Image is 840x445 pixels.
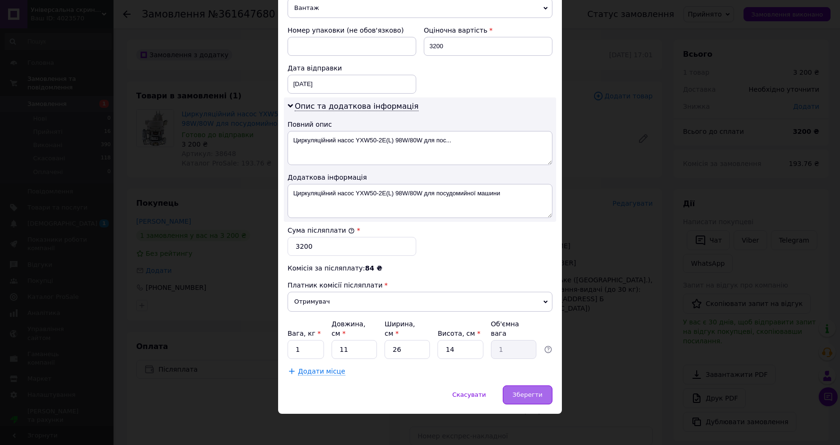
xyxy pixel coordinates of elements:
[288,63,416,73] div: Дата відправки
[288,184,552,218] textarea: Циркуляційний насос YXW50-2E(L) 98W/80W для посудомийної машини
[288,173,552,182] div: Додаткова інформація
[452,391,486,398] span: Скасувати
[513,391,542,398] span: Зберегти
[288,120,552,129] div: Повний опис
[385,320,415,337] label: Ширина, см
[288,281,383,289] span: Платник комісії післяплати
[332,320,366,337] label: Довжина, см
[365,264,382,272] span: 84 ₴
[298,367,345,375] span: Додати місце
[288,292,552,312] span: Отримувач
[288,330,321,337] label: Вага, кг
[491,319,536,338] div: Об'ємна вага
[288,227,355,234] label: Сума післяплати
[295,102,419,111] span: Опис та додаткова інформація
[288,131,552,165] textarea: Циркуляційний насос YXW50-2E(L) 98W/80W для пос...
[437,330,480,337] label: Висота, см
[288,263,552,273] div: Комісія за післяплату:
[288,26,416,35] div: Номер упаковки (не обов'язково)
[424,26,552,35] div: Оціночна вартість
